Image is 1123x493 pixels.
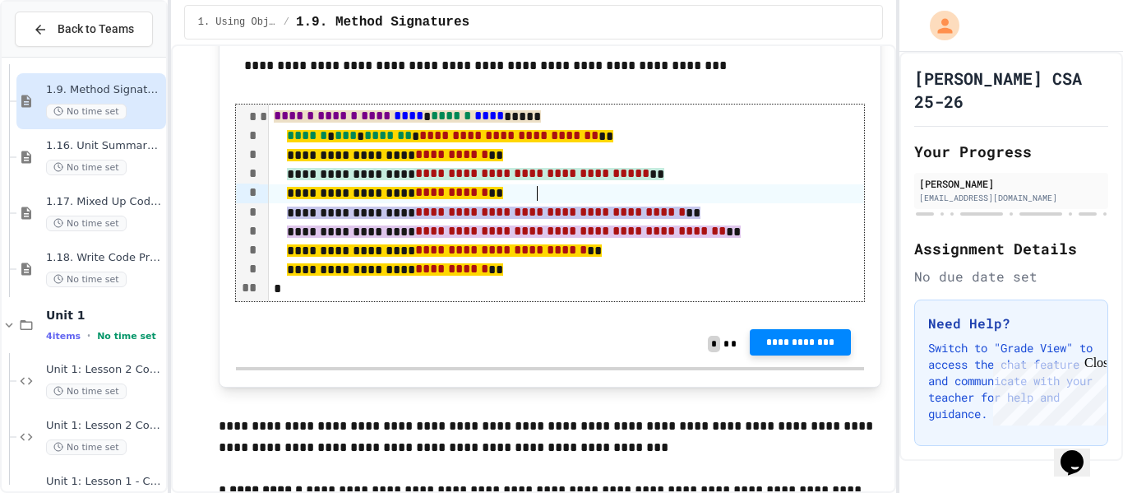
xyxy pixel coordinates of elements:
[46,475,163,489] span: Unit 1: Lesson 1 - Coding Activity 1
[987,356,1107,426] iframe: chat widget
[97,331,156,342] span: No time set
[928,340,1094,422] p: Switch to "Grade View" to access the chat feature and communicate with your teacher for help and ...
[914,237,1108,260] h2: Assignment Details
[919,176,1103,191] div: [PERSON_NAME]
[296,12,469,32] span: 1.9. Method Signatures
[46,440,127,455] span: No time set
[7,7,113,105] div: Chat with us now!Close
[46,160,127,175] span: No time set
[46,251,163,265] span: 1.18. Write Code Practice 1.1-1.6
[46,83,163,97] span: 1.9. Method Signatures
[1054,427,1107,477] iframe: chat widget
[914,267,1108,286] div: No due date set
[919,192,1103,204] div: [EMAIL_ADDRESS][DOMAIN_NAME]
[914,67,1108,113] h1: [PERSON_NAME] CSA 25-26
[46,308,163,323] span: Unit 1
[58,21,134,38] span: Back to Teams
[46,195,163,209] span: 1.17. Mixed Up Code Practice 1.1-1.6
[913,7,964,44] div: My Account
[46,216,127,231] span: No time set
[46,363,163,377] span: Unit 1: Lesson 2 Coding Activity 2
[87,329,90,342] span: •
[46,104,127,119] span: No time set
[914,140,1108,163] h2: Your Progress
[46,419,163,433] span: Unit 1: Lesson 2 Coding Activity 1
[46,331,81,342] span: 4 items
[46,272,127,287] span: No time set
[46,139,163,153] span: 1.16. Unit Summary 1a (1.1-1.6)
[928,314,1094,333] h3: Need Help?
[284,16,289,29] span: /
[15,12,153,47] button: Back to Teams
[198,16,277,29] span: 1. Using Objects and Methods
[46,384,127,399] span: No time set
